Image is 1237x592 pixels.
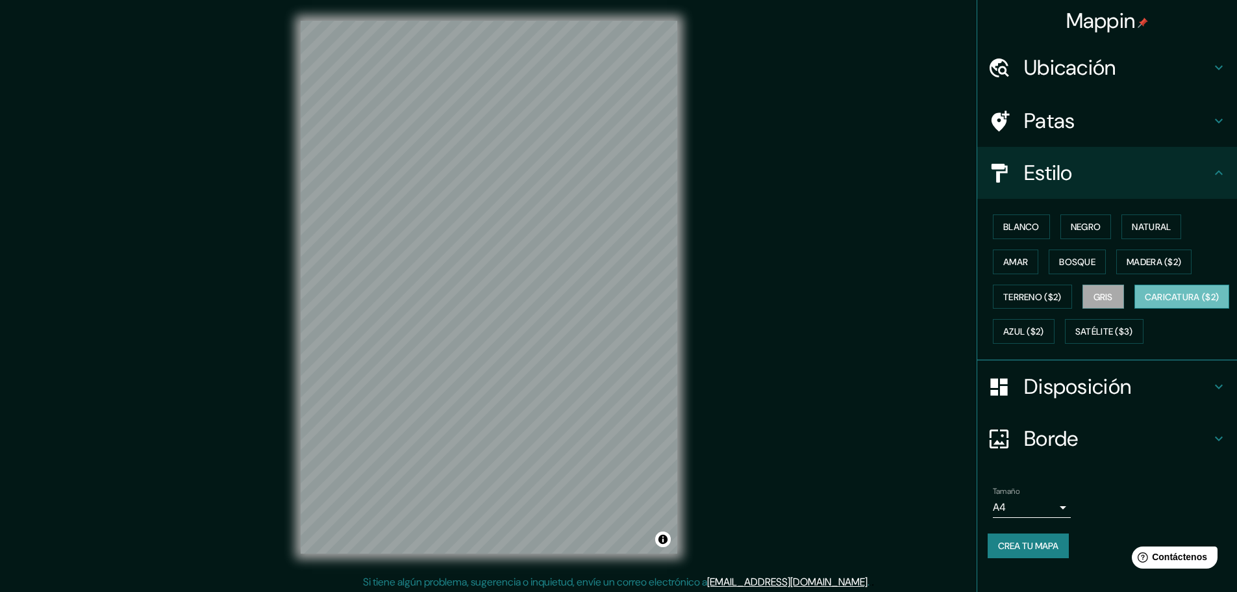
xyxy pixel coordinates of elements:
[1003,256,1028,268] font: Amar
[1093,291,1113,303] font: Gris
[1060,214,1112,239] button: Negro
[1003,291,1062,303] font: Terreno ($2)
[993,500,1006,514] font: A4
[998,540,1058,552] font: Crea tu mapa
[1024,425,1079,452] font: Borde
[977,147,1237,199] div: Estilo
[988,534,1069,558] button: Crea tu mapa
[1003,326,1044,338] font: Azul ($2)
[1134,285,1230,309] button: Caricatura ($2)
[1024,107,1075,135] font: Patas
[869,574,871,589] font: .
[1071,221,1101,233] font: Negro
[1065,319,1143,344] button: Satélite ($3)
[977,42,1237,94] div: Ubicación
[1127,256,1181,268] font: Madera ($2)
[1003,221,1040,233] font: Blanco
[977,95,1237,147] div: Patas
[1132,221,1171,233] font: Natural
[993,285,1072,309] button: Terreno ($2)
[301,21,677,554] canvas: Mapa
[1066,7,1136,34] font: Mappin
[977,361,1237,413] div: Disposición
[1024,159,1073,187] font: Estilo
[1138,18,1148,28] img: pin-icon.png
[655,532,671,547] button: Activar o desactivar atribución
[1075,326,1133,338] font: Satélite ($3)
[1121,214,1181,239] button: Natural
[993,497,1071,518] div: A4
[1049,250,1106,274] button: Bosque
[993,319,1055,344] button: Azul ($2)
[707,575,868,589] a: [EMAIL_ADDRESS][DOMAIN_NAME]
[993,486,1019,496] font: Tamaño
[993,214,1050,239] button: Blanco
[1145,291,1219,303] font: Caricatura ($2)
[977,413,1237,465] div: Borde
[1059,256,1095,268] font: Bosque
[1116,250,1192,274] button: Madera ($2)
[868,575,869,589] font: .
[1024,373,1131,400] font: Disposición
[871,574,874,589] font: .
[1024,54,1116,81] font: Ubicación
[1082,285,1124,309] button: Gris
[1121,541,1223,578] iframe: Lanzador de widgets de ayuda
[363,575,707,589] font: Si tiene algún problema, sugerencia o inquietud, envíe un correo electrónico a
[993,250,1038,274] button: Amar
